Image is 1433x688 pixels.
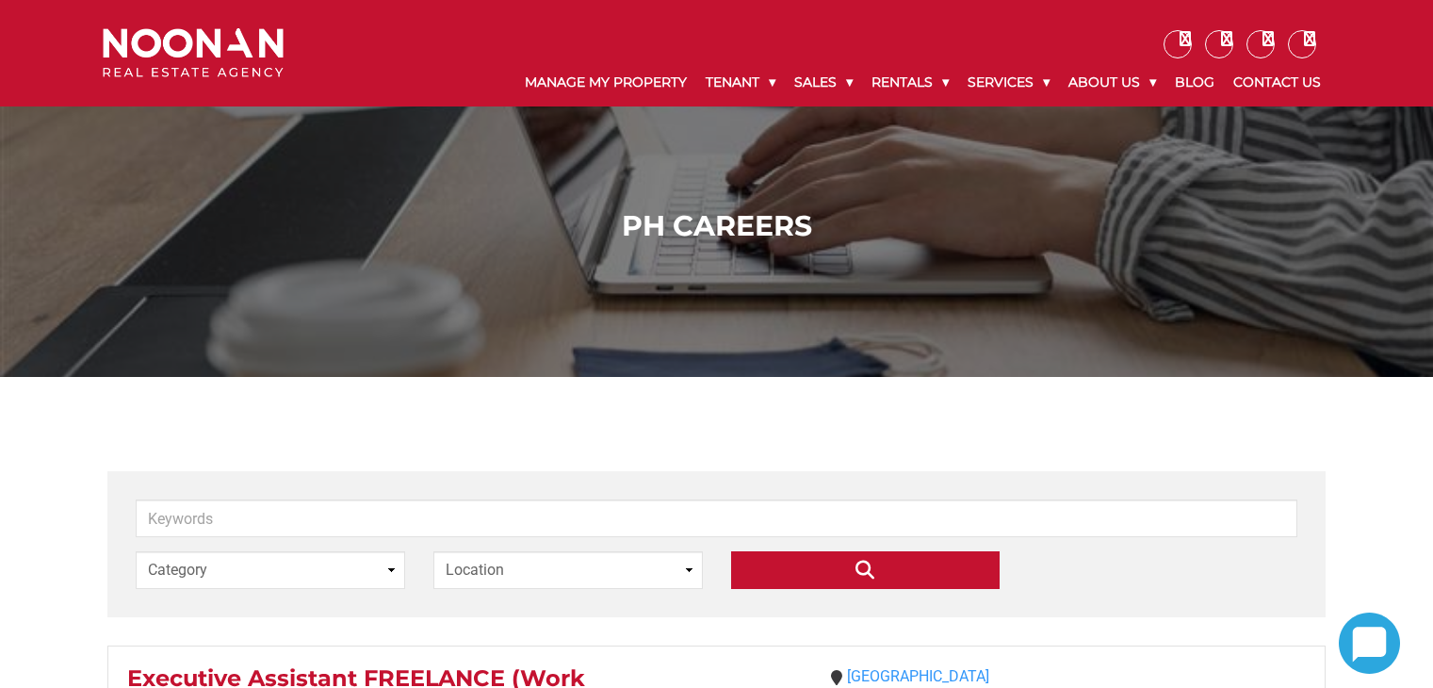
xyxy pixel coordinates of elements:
[1059,58,1165,106] a: About Us
[515,58,696,106] a: Manage My Property
[696,58,785,106] a: Tenant
[731,551,1001,589] input: 
[831,665,1004,688] div: [GEOGRAPHIC_DATA]
[862,58,958,106] a: Rentals
[103,28,284,78] img: Noonan Real Estate Agency
[785,58,862,106] a: Sales
[1165,58,1224,106] a: Blog
[958,58,1059,106] a: Services
[1224,58,1330,106] a: Contact Us
[107,209,1326,243] h1: PH Careers
[136,500,1297,537] input: Keywords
